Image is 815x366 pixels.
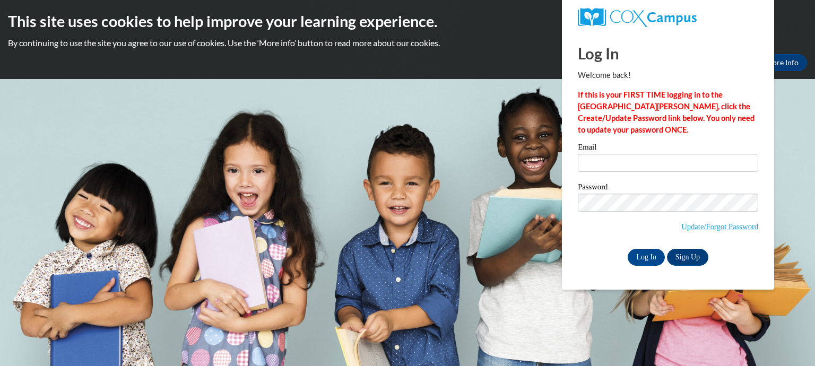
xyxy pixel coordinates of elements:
[578,69,758,81] p: Welcome back!
[757,54,807,71] a: More Info
[8,11,807,32] h2: This site uses cookies to help improve your learning experience.
[8,37,807,49] p: By continuing to use the site you agree to our use of cookies. Use the ‘More info’ button to read...
[667,249,708,266] a: Sign Up
[578,8,697,27] img: COX Campus
[681,222,758,231] a: Update/Forgot Password
[628,249,665,266] input: Log In
[578,183,758,194] label: Password
[578,90,755,134] strong: If this is your FIRST TIME logging in to the [GEOGRAPHIC_DATA][PERSON_NAME], click the Create/Upd...
[578,143,758,154] label: Email
[578,8,758,27] a: COX Campus
[578,42,758,64] h1: Log In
